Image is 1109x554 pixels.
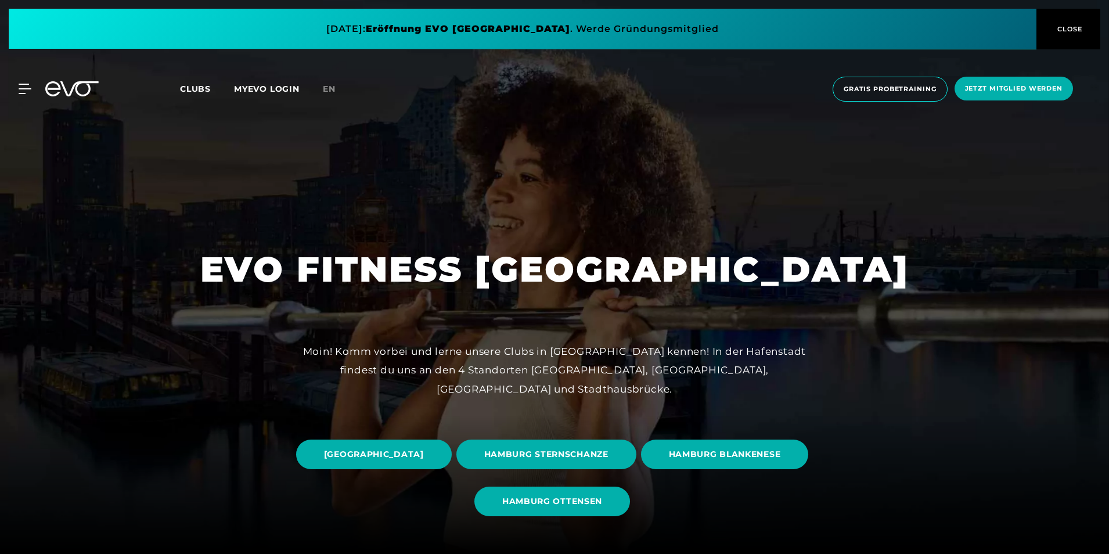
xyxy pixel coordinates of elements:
a: en [323,82,350,96]
h1: EVO FITNESS [GEOGRAPHIC_DATA] [200,247,909,292]
span: HAMBURG STERNSCHANZE [484,448,608,461]
span: en [323,84,336,94]
button: CLOSE [1036,9,1100,49]
span: Jetzt Mitglied werden [965,84,1063,93]
span: CLOSE [1054,24,1083,34]
span: Clubs [180,84,211,94]
a: HAMBURG STERNSCHANZE [456,431,641,478]
a: Jetzt Mitglied werden [951,77,1076,102]
a: [GEOGRAPHIC_DATA] [296,431,456,478]
a: MYEVO LOGIN [234,84,300,94]
span: HAMBURG BLANKENESE [669,448,781,461]
a: Clubs [180,83,234,94]
div: Moin! Komm vorbei und lerne unsere Clubs in [GEOGRAPHIC_DATA] kennen! In der Hafenstadt findest d... [293,342,816,398]
span: Gratis Probetraining [844,84,937,94]
a: Gratis Probetraining [829,77,951,102]
a: HAMBURG OTTENSEN [474,478,635,525]
span: [GEOGRAPHIC_DATA] [324,448,424,461]
span: HAMBURG OTTENSEN [502,495,602,508]
a: HAMBURG BLANKENESE [641,431,813,478]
